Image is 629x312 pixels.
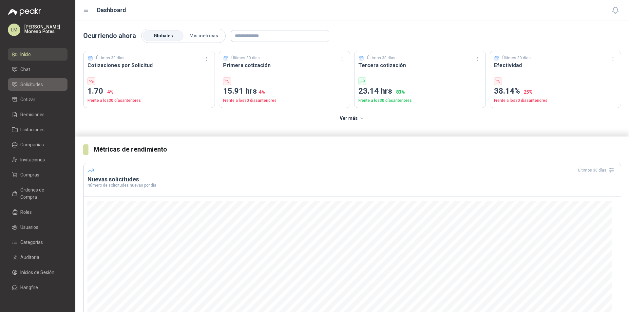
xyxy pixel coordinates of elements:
h3: Efectividad [494,61,617,69]
p: 1.70 [87,85,211,98]
span: Categorías [20,239,43,246]
p: Frente a los 30 días anteriores [358,98,482,104]
p: Frente a los 30 días anteriores [223,98,346,104]
a: Usuarios [8,221,67,233]
a: Inicio [8,48,67,61]
span: Remisiones [20,111,45,118]
a: Compras [8,169,67,181]
h3: Tercera cotización [358,61,482,69]
a: Chat [8,63,67,76]
span: Licitaciones [20,126,45,133]
span: Mis métricas [189,33,218,38]
a: Compañías [8,138,67,151]
span: Auditoria [20,254,39,261]
button: Ver más [336,112,369,125]
p: Número de solicitudes nuevas por día [87,183,617,187]
h3: Nuevas solicitudes [87,175,617,183]
p: Frente a los 30 días anteriores [494,98,617,104]
p: Ocurriendo ahora [83,31,136,41]
a: Órdenes de Compra [8,184,67,203]
div: LM [8,24,20,36]
p: Últimos 30 días [502,55,531,61]
p: Frente a los 30 días anteriores [87,98,211,104]
a: Auditoria [8,251,67,264]
span: Compañías [20,141,44,148]
span: -4 % [105,89,113,95]
a: Inicios de Sesión [8,266,67,279]
span: Roles [20,209,32,216]
p: [PERSON_NAME] Moreno Potes [24,25,67,34]
p: Últimos 30 días [96,55,124,61]
h3: Métricas de rendimiento [94,144,621,155]
h3: Primera cotización [223,61,346,69]
a: Categorías [8,236,67,248]
span: Órdenes de Compra [20,186,61,201]
p: 15.91 hrs [223,85,346,98]
span: 4 % [259,89,265,95]
div: Últimos 30 días [578,165,617,175]
span: Inicios de Sesión [20,269,54,276]
span: -25 % [522,89,533,95]
span: Invitaciones [20,156,45,163]
span: -83 % [394,89,405,95]
p: 38.14% [494,85,617,98]
span: Usuarios [20,224,38,231]
a: Roles [8,206,67,218]
p: 23.14 hrs [358,85,482,98]
h1: Dashboard [97,6,126,15]
span: Chat [20,66,30,73]
a: Hangfire [8,281,67,294]
a: Remisiones [8,108,67,121]
span: Inicio [20,51,31,58]
a: Licitaciones [8,123,67,136]
span: Solicitudes [20,81,43,88]
p: Últimos 30 días [367,55,395,61]
span: Hangfire [20,284,38,291]
a: Solicitudes [8,78,67,91]
p: Últimos 30 días [231,55,260,61]
a: Invitaciones [8,154,67,166]
span: Globales [154,33,173,38]
span: Compras [20,171,39,178]
a: Cotizar [8,93,67,106]
span: Cotizar [20,96,35,103]
h3: Cotizaciones por Solicitud [87,61,211,69]
img: Logo peakr [8,8,41,16]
